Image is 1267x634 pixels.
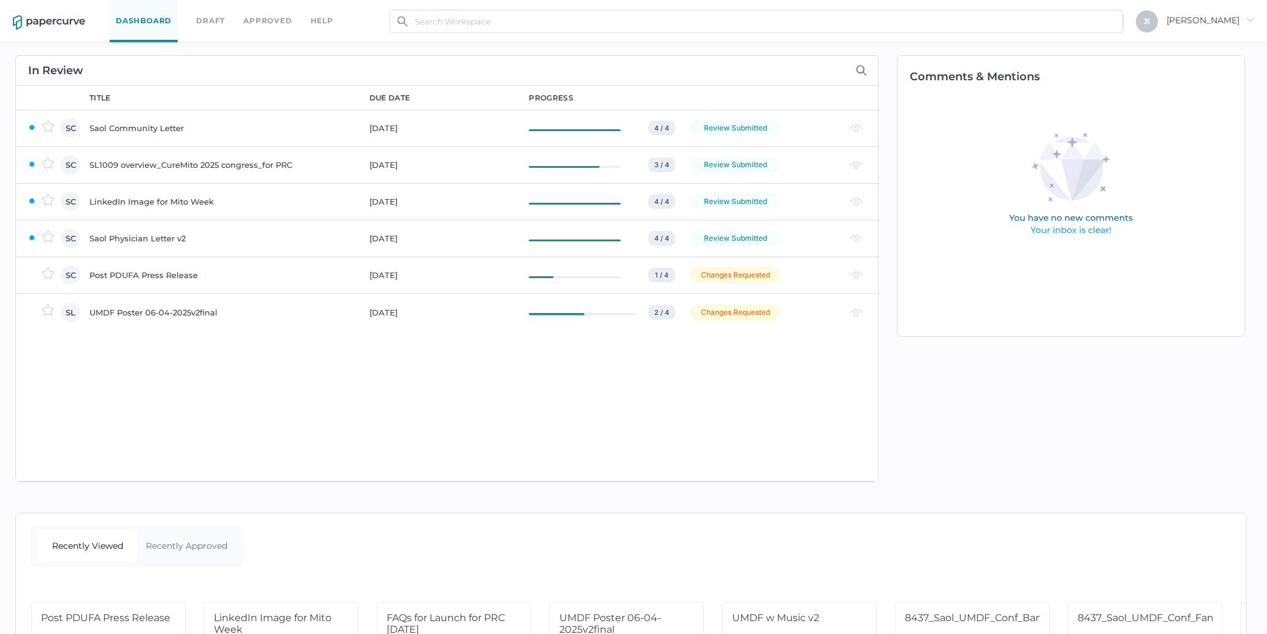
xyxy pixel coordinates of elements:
[648,157,675,172] div: 3 / 4
[1246,15,1254,24] i: arrow_right
[13,15,85,30] img: papercurve-logo-colour.7244d18c.svg
[89,268,355,282] div: Post PDUFA Press Release
[42,230,55,243] img: star-inactive.70f2008a.svg
[910,71,1244,82] h2: Comments & Mentions
[850,309,863,317] img: eye-light-gray.b6d092a5.svg
[61,192,80,211] div: SC
[850,124,863,132] img: eye-light-gray.b6d092a5.svg
[648,194,675,209] div: 4 / 4
[390,10,1123,33] input: Search Workspace
[856,65,867,76] img: search-icon-expand.c6106642.svg
[690,194,781,209] div: Review Submitted
[690,304,781,320] div: Changes Requested
[196,14,225,28] a: Draft
[369,92,410,104] div: due date
[42,194,55,206] img: star-inactive.70f2008a.svg
[850,271,863,279] img: eye-light-gray.b6d092a5.svg
[89,157,355,172] div: SL1009 overview_CureMito 2025 congress_for PRC
[690,157,781,173] div: Review Submitted
[369,268,515,282] div: [DATE]
[89,305,355,320] div: UMDF Poster 06-04-2025v2final
[850,161,863,169] img: eye-light-gray.b6d092a5.svg
[648,121,675,135] div: 4 / 4
[690,230,781,246] div: Review Submitted
[42,267,55,279] img: star-inactive.70f2008a.svg
[61,118,80,138] div: SC
[690,120,781,136] div: Review Submitted
[42,157,55,169] img: star-inactive.70f2008a.svg
[38,530,137,562] div: Recently Viewed
[369,194,515,209] div: [DATE]
[648,268,675,282] div: 1 / 4
[89,194,355,209] div: LinkedIn Image for Mito Week
[1167,15,1254,26] span: [PERSON_NAME]
[61,303,80,322] div: SL
[850,235,863,243] img: eye-light-gray.b6d092a5.svg
[28,65,83,76] h2: In Review
[529,92,573,104] div: progress
[690,267,781,283] div: Changes Requested
[28,124,36,131] img: ZaPP2z7XVwAAAABJRU5ErkJggg==
[850,198,863,206] img: eye-light-gray.b6d092a5.svg
[369,231,515,246] div: [DATE]
[243,14,292,28] a: Approved
[61,155,80,175] div: SC
[1144,17,1150,26] span: J I
[369,157,515,172] div: [DATE]
[311,14,333,28] div: help
[369,305,515,320] div: [DATE]
[61,265,80,285] div: SC
[732,612,819,624] span: UMDF w Music v2
[28,234,36,241] img: ZaPP2z7XVwAAAABJRU5ErkJggg==
[137,530,236,562] div: Recently Approved
[89,121,355,135] div: Saol Community Letter
[28,160,36,168] img: ZaPP2z7XVwAAAABJRU5ErkJggg==
[398,17,407,26] img: search.bf03fe8b.svg
[648,305,675,320] div: 2 / 4
[42,304,55,316] img: star-inactive.70f2008a.svg
[89,92,111,104] div: title
[369,121,515,135] div: [DATE]
[905,612,1077,624] span: 8437_Saol_UMDF_Conf_Banquet_...
[61,228,80,248] div: SC
[89,231,355,246] div: Saol Physician Letter v2
[28,197,36,205] img: ZaPP2z7XVwAAAABJRU5ErkJggg==
[648,231,675,246] div: 4 / 4
[41,612,170,624] span: Post PDUFA Press Release
[983,123,1159,246] img: comments-empty-state.0193fcf7.svg
[42,120,55,132] img: star-inactive.70f2008a.svg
